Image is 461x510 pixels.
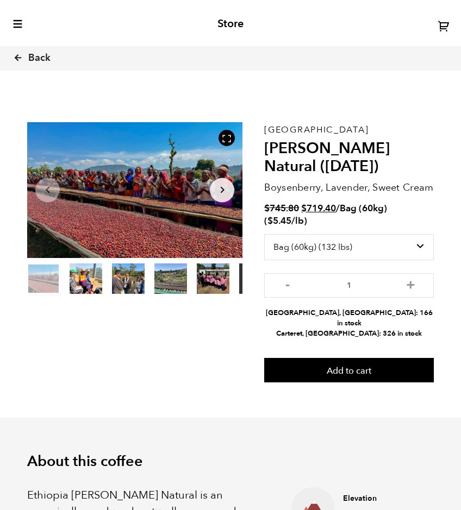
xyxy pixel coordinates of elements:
[264,202,299,215] bdi: 745.80
[336,202,340,215] span: /
[264,140,434,176] h2: [PERSON_NAME] Natural ([DATE])
[404,279,418,289] button: +
[291,215,304,227] span: /lb
[239,263,272,294] video: Your browser does not support the video tag.
[267,215,291,227] bdi: 5.45
[264,180,434,195] p: Boysenberry, Lavender, Sweet Cream
[264,358,434,383] button: Add to cart
[281,279,294,289] button: -
[28,52,51,65] span: Back
[340,202,387,215] span: Bag (60kg)
[264,215,307,227] span: ( )
[264,202,270,215] span: $
[11,18,23,29] button: toggle-mobile-menu
[301,202,336,215] bdi: 719.40
[264,329,434,339] li: Carteret, [GEOGRAPHIC_DATA]: 326 in stock
[217,17,244,30] h2: Store
[264,308,434,329] li: [GEOGRAPHIC_DATA], [GEOGRAPHIC_DATA]: 166 in stock
[27,453,434,470] h2: About this coffee
[301,202,307,215] span: $
[343,493,446,504] h4: Elevation
[267,215,273,227] span: $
